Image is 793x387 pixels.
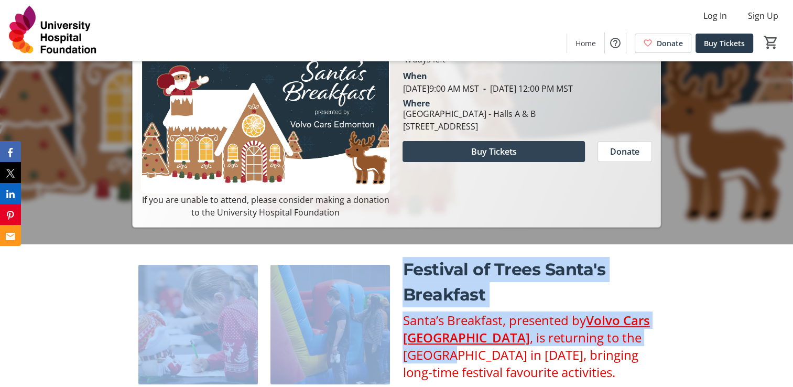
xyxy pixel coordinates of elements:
[403,257,654,307] p: Festival of Trees Santa's Breakfast
[403,107,535,120] div: [GEOGRAPHIC_DATA] - Halls A & B
[703,9,727,22] span: Log In
[567,34,604,53] a: Home
[6,4,100,57] img: University Hospital Foundation's Logo
[141,53,390,193] img: Campaign CTA Media Photo
[657,38,683,49] span: Donate
[403,70,427,82] div: When
[635,34,691,53] a: Donate
[141,193,390,219] p: If you are unable to attend, please consider making a donation to the University Hospital Foundation
[403,311,585,329] span: Santa’s Breakfast, presented by
[740,7,787,24] button: Sign Up
[598,141,652,162] button: Donate
[403,141,584,162] button: Buy Tickets
[479,83,490,94] span: -
[403,99,429,107] div: Where
[403,311,649,346] a: Volvo Cars [GEOGRAPHIC_DATA]
[605,33,626,53] button: Help
[479,83,572,94] span: [DATE] 12:00 PM MST
[138,265,258,384] img: undefined
[610,145,639,158] span: Donate
[403,120,535,133] div: [STREET_ADDRESS]
[403,83,479,94] span: [DATE] 9:00 AM MST
[704,38,745,49] span: Buy Tickets
[696,34,753,53] a: Buy Tickets
[471,145,517,158] span: Buy Tickets
[403,329,641,381] span: , is returning to the [GEOGRAPHIC_DATA] in [DATE], bringing long-time festival favourite activities.
[762,33,780,52] button: Cart
[748,9,778,22] span: Sign Up
[270,265,390,384] img: undefined
[575,38,596,49] span: Home
[695,7,735,24] button: Log In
